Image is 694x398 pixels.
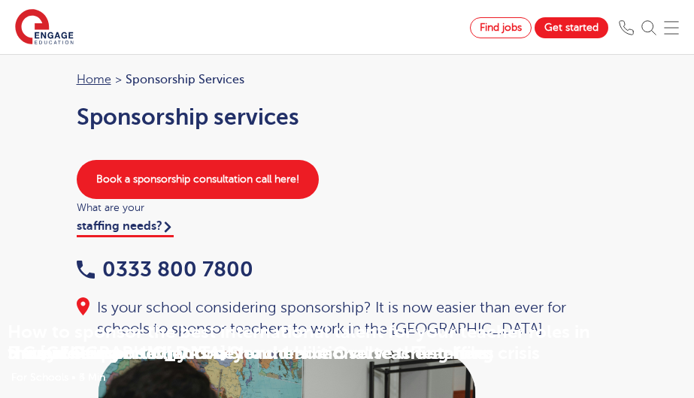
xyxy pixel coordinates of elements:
img: Search [641,20,656,35]
a: Home [77,73,111,86]
a: 0333 800 7800 [77,258,253,281]
span: Find jobs [480,22,522,33]
img: Engage Education [15,9,74,47]
a: Get started [535,17,608,38]
span: Sponsorship Services [126,70,244,89]
a: Find jobs [470,17,532,38]
img: Phone [619,20,634,35]
nav: breadcrumb [77,70,618,89]
div: Is your school considering sponsorship? It is now easier than ever for schools to sponsor teacher... [77,297,618,339]
a: Book a sponsorship consultation call here! [77,160,319,199]
a: staffing needs? [77,219,174,237]
span: What are your [77,199,618,216]
span: > [115,73,122,86]
img: Mobile Menu [664,20,679,35]
h1: Sponsorship services [77,104,618,130]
